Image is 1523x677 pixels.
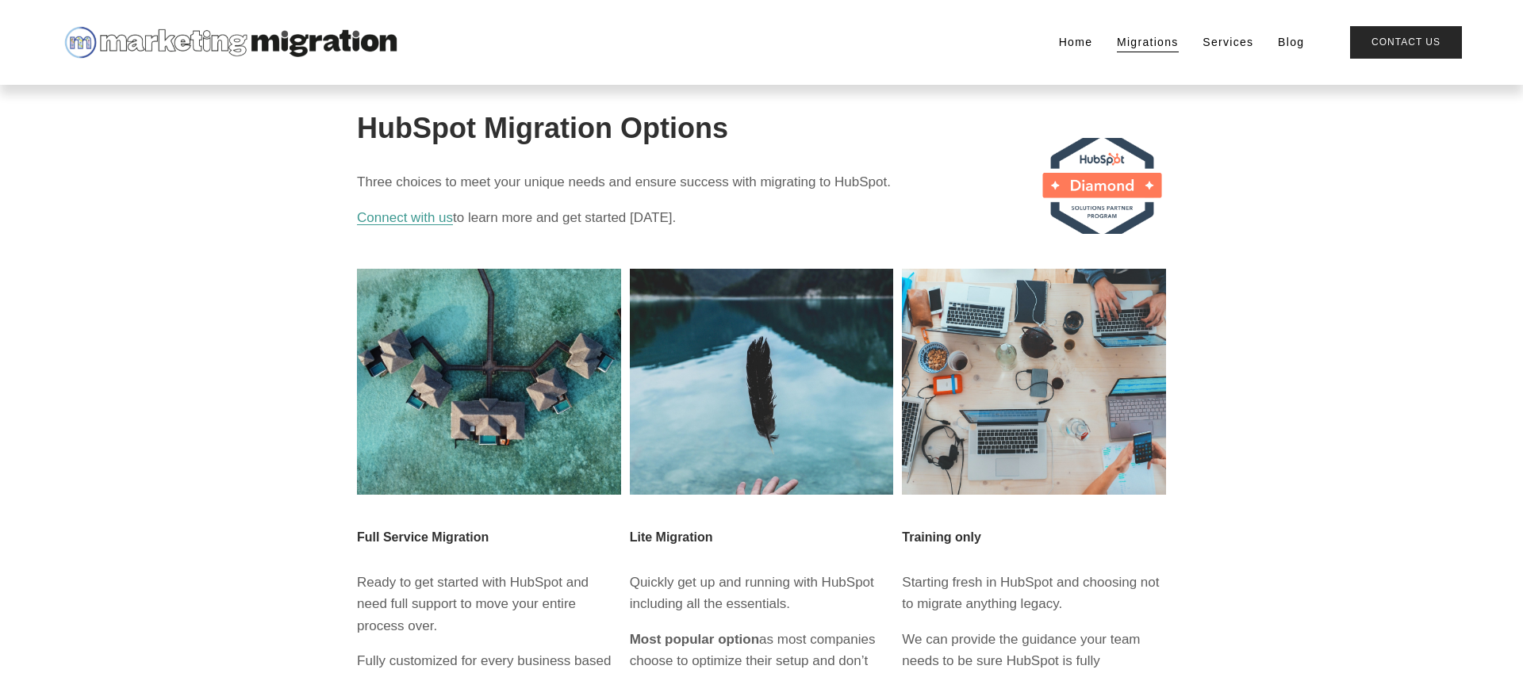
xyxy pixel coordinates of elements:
p: Ready to get started with HubSpot and need full support to move your entire process over. [357,572,621,637]
a: Blog [1278,31,1304,53]
img: Marketing Migration [61,23,398,62]
p: to learn more and get started [DATE]. [357,207,1166,228]
a: Services [1203,31,1253,53]
strong: Most popular option [630,632,759,647]
p: Quickly get up and running with HubSpot including all the essentials. [630,572,894,614]
a: Contact Us [1350,26,1462,59]
h3: Training only [902,530,1166,545]
a: Migrations [1117,31,1179,53]
p: Starting fresh in HubSpot and choosing not to migrate anything legacy. [902,572,1166,614]
h1: HubSpot Migration Options [357,112,1166,144]
a: Connect with us [357,210,453,225]
h3: Lite Migration [630,530,894,545]
a: Home [1059,31,1093,53]
p: Three choices to meet your unique needs and ensure success with migrating to HubSpot. [357,171,1166,193]
h3: Full Service Migration [357,530,621,545]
